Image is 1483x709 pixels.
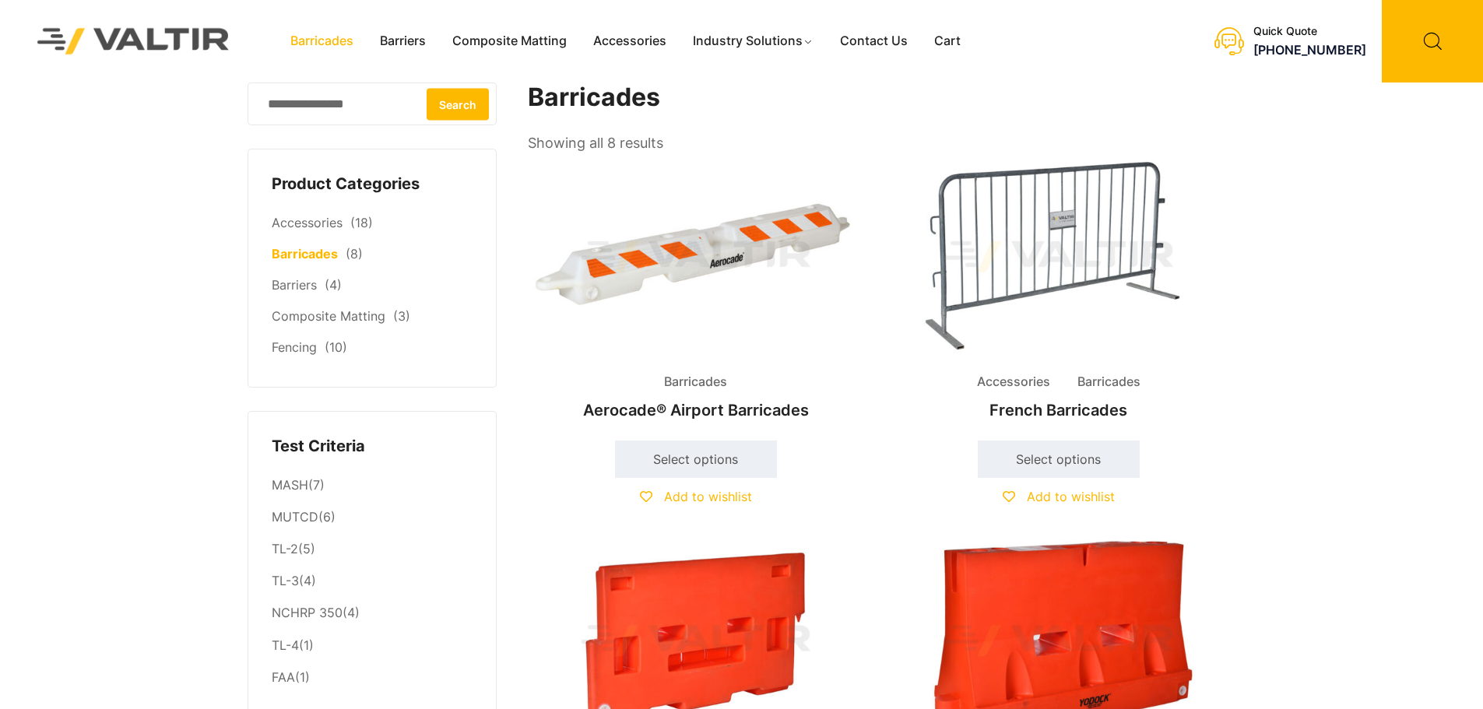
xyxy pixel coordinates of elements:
[965,370,1062,394] span: Accessories
[664,489,752,504] span: Add to wishlist
[272,246,338,261] a: Barricades
[921,30,974,53] a: Cart
[891,393,1227,427] h2: French Barricades
[272,598,473,630] li: (4)
[272,308,385,324] a: Composite Matting
[1003,489,1115,504] a: Add to wishlist
[272,435,473,458] h4: Test Criteria
[272,534,473,566] li: (5)
[272,637,299,653] a: TL-4
[272,669,295,685] a: FAA
[325,277,342,293] span: (4)
[1066,370,1152,394] span: Barricades
[272,662,473,690] li: (1)
[367,30,439,53] a: Barriers
[978,440,1140,478] a: Select options for “French Barricades”
[272,509,318,525] a: MUTCD
[272,502,473,534] li: (6)
[528,393,864,427] h2: Aerocade® Airport Barricades
[277,30,367,53] a: Barricades
[891,156,1227,427] a: Accessories BarricadesFrench Barricades
[272,605,343,620] a: NCHRP 350
[680,30,827,53] a: Industry Solutions
[1027,489,1115,504] span: Add to wishlist
[17,8,250,74] img: Valtir Rentals
[615,440,777,478] a: Select options for “Aerocade® Airport Barricades”
[528,130,663,156] p: Showing all 8 results
[528,156,864,427] a: BarricadesAerocade® Airport Barricades
[827,30,921,53] a: Contact Us
[346,246,363,261] span: (8)
[652,370,739,394] span: Barricades
[272,277,317,293] a: Barriers
[325,339,347,355] span: (10)
[272,339,317,355] a: Fencing
[272,630,473,662] li: (1)
[272,477,308,493] a: MASH
[272,173,473,196] h4: Product Categories
[393,308,410,324] span: (3)
[528,82,1228,113] h1: Barricades
[427,88,489,120] button: Search
[350,215,373,230] span: (18)
[640,489,752,504] a: Add to wishlist
[580,30,680,53] a: Accessories
[272,566,473,598] li: (4)
[272,469,473,501] li: (7)
[1253,25,1366,38] div: Quick Quote
[272,215,343,230] a: Accessories
[1253,42,1366,58] a: [PHONE_NUMBER]
[272,573,299,588] a: TL-3
[439,30,580,53] a: Composite Matting
[272,541,298,556] a: TL-2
